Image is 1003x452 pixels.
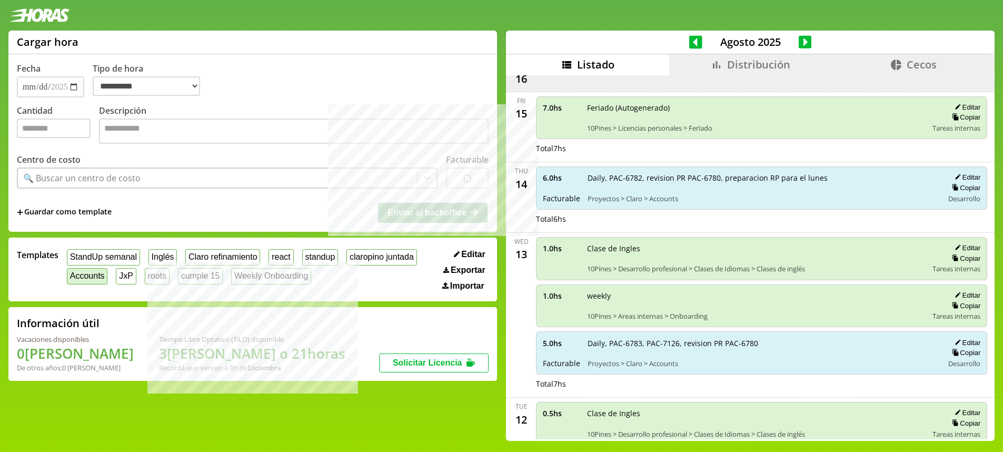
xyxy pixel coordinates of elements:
[93,63,208,97] label: Tipo de hora
[587,429,925,439] span: 10Pines > Desarrollo profesional > Clases de Idiomas > Clases de inglés
[17,63,41,74] label: Fecha
[951,338,980,347] button: Editar
[159,344,345,363] h1: 3 [PERSON_NAME] o 21 horas
[543,103,580,113] span: 7.0 hs
[932,123,980,133] span: Tareas internas
[17,363,134,372] div: De otros años: 0 [PERSON_NAME]
[247,363,281,372] b: Diciembre
[587,123,925,133] span: 10Pines > Licencias personales > Feriado
[948,194,980,203] span: Desarrollo
[932,311,980,321] span: Tareas internas
[543,193,580,203] span: Facturable
[543,338,580,348] span: 5.0 hs
[145,268,170,284] button: roots
[17,344,134,363] h1: 0 [PERSON_NAME]
[932,429,980,439] span: Tareas internas
[951,103,980,112] button: Editar
[513,411,530,428] div: 12
[178,268,223,284] button: cumple 15
[451,249,489,260] button: Editar
[159,363,345,372] div: Recordá que vencen a fin de
[446,154,489,165] label: Facturable
[17,249,58,261] span: Templates
[949,419,980,428] button: Copiar
[67,249,140,266] button: StandUp semanal
[159,335,345,344] div: Tiempo Libre Optativo (TiLO) disponible
[302,249,339,266] button: standup
[99,105,489,146] label: Descripción
[587,243,925,253] span: Clase de Ingles
[451,266,485,275] span: Exportar
[269,249,293,266] button: react
[513,175,530,192] div: 14
[949,254,980,263] button: Copiar
[23,172,141,184] div: 🔍 Buscar un centro de costo
[93,76,200,96] select: Tipo de hora
[949,183,980,192] button: Copiar
[543,173,580,183] span: 6.0 hs
[515,166,528,175] div: Thu
[461,250,485,259] span: Editar
[17,105,99,146] label: Cantidad
[513,105,530,122] div: 15
[536,143,987,153] div: Total 7 hs
[588,359,936,368] span: Proyectos > Claro > Accounts
[951,291,980,300] button: Editar
[17,316,100,330] h2: Información útil
[515,402,528,411] div: Tue
[543,243,580,253] span: 1.0 hs
[116,268,136,284] button: JxP
[379,353,489,372] button: Solicitar Licencia
[588,338,936,348] span: Daily, PAC-6783, PAC-7126, revision PR PAC-6780
[393,358,462,367] span: Solicitar Licencia
[450,281,484,291] span: Importar
[949,113,980,122] button: Copiar
[67,268,107,284] button: Accounts
[513,246,530,263] div: 13
[588,194,936,203] span: Proyectos > Claro > Accounts
[17,119,91,138] input: Cantidad
[17,207,112,218] span: +Guardar como template
[587,291,925,301] span: weekly
[17,335,134,344] div: Vacaciones disponibles
[148,249,177,266] button: Inglés
[951,243,980,252] button: Editar
[577,57,614,72] span: Listado
[907,57,937,72] span: Cecos
[514,237,529,246] div: Wed
[727,57,790,72] span: Distribución
[587,103,925,113] span: Feriado (Autogenerado)
[536,379,987,389] div: Total 7 hs
[951,408,980,417] button: Editar
[517,96,525,105] div: Fri
[17,154,81,165] label: Centro de costo
[99,119,489,144] textarea: Descripción
[587,264,925,273] span: 10Pines > Desarrollo profesional > Clases de Idiomas > Clases de inglés
[949,301,980,310] button: Copiar
[702,35,799,49] span: Agosto 2025
[8,8,69,22] img: logotipo
[440,265,489,276] button: Exportar
[932,264,980,273] span: Tareas internas
[543,358,580,368] span: Facturable
[513,71,530,87] div: 16
[17,35,78,49] h1: Cargar hora
[587,311,925,321] span: 10Pines > Areas internas > Onboarding
[346,249,416,266] button: claropino juntada
[185,249,260,266] button: Claro refinamiento
[231,268,311,284] button: Weekly Onboarding
[948,359,980,368] span: Desarrollo
[588,173,936,183] span: Daily, PAC-6782, revision PR PAC-6780, preparacion RP para el lunes
[951,173,980,182] button: Editar
[506,75,995,439] div: scrollable content
[17,207,23,218] span: +
[949,348,980,357] button: Copiar
[587,408,925,418] span: Clase de Ingles
[543,291,580,301] span: 1.0 hs
[536,214,987,224] div: Total 6 hs
[543,408,580,418] span: 0.5 hs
